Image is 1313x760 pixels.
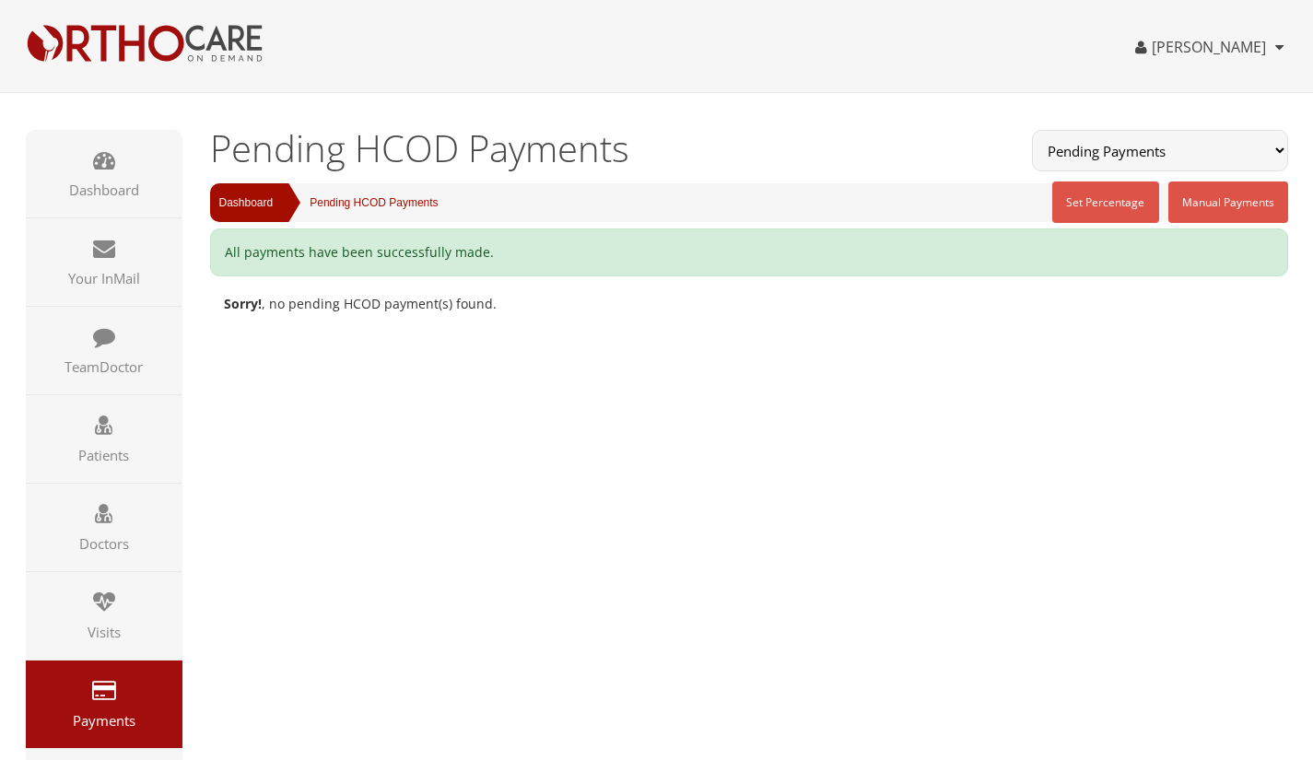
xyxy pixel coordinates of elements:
strong: Sorry! [224,295,262,312]
a: Patients [26,395,182,483]
a: Doctors [26,484,182,571]
a: Manual Payments [1168,181,1288,223]
span: Visits [35,623,173,641]
span: Your InMail [35,269,173,287]
a: Payments [26,661,182,748]
a: Dashboard [26,130,182,217]
a: [PERSON_NAME] [1135,37,1266,57]
img: OrthoCareOnDemand Logo [26,23,264,64]
h1: Pending HCOD Payments [210,130,1005,167]
a: Your InMail [26,218,182,306]
li: Pending HCOD Payments [273,183,438,222]
a: TeamDoctor [26,307,182,394]
a: Dashboard [210,183,274,222]
div: , no pending HCOD payment(s) found. [210,295,1288,313]
a: Visits [26,572,182,660]
span: Dashboard [35,181,173,199]
span: Patients [35,446,173,464]
span: Doctors [35,534,173,553]
span: Payments [35,711,173,730]
div: All payments have been successfully made. [210,228,1288,276]
button: Set Percentage [1052,181,1159,223]
span: TeamDoctor [35,357,173,376]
